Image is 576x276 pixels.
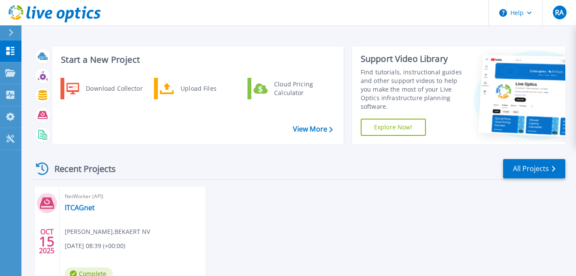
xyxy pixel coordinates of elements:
a: Explore Now! [361,119,426,136]
span: RA [555,9,564,16]
span: [DATE] 08:39 (+00:00) [65,241,125,251]
div: Recent Projects [33,158,127,179]
div: Cloud Pricing Calculator [270,80,333,97]
a: View More [293,125,333,133]
div: Find tutorials, instructional guides and other support videos to help you make the most of your L... [361,68,467,111]
a: Upload Files [154,78,242,99]
a: ITCAGnet [65,203,95,212]
span: [PERSON_NAME] , BEKAERT NV [65,227,150,236]
a: Download Collector [60,78,148,99]
div: Upload Files [176,80,240,97]
div: Support Video Library [361,53,467,64]
a: Cloud Pricing Calculator [247,78,335,99]
a: All Projects [503,159,565,178]
span: 15 [39,238,54,245]
div: OCT 2025 [39,226,55,257]
div: Download Collector [81,80,146,97]
h3: Start a New Project [61,55,332,64]
span: NetWorker (API) [65,192,201,201]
